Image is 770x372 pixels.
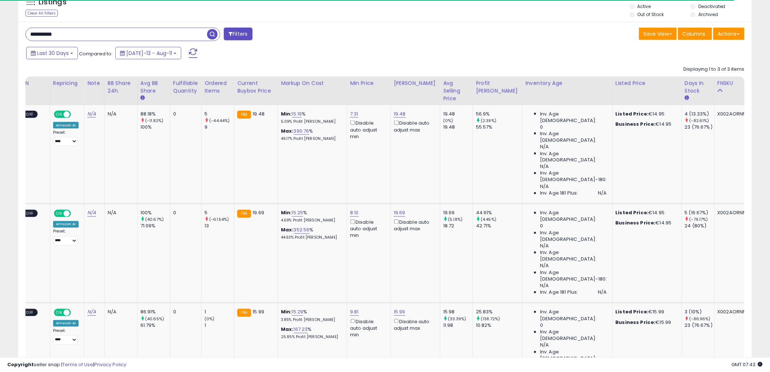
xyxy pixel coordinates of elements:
span: Last 30 Days [37,50,69,57]
span: N/A [540,144,549,150]
div: 9 [205,124,234,130]
b: Min: [281,210,292,216]
th: The percentage added to the cost of goods (COGS) that forms the calculator for Min & Max prices. [278,77,347,105]
span: Inv. Age [DEMOGRAPHIC_DATA]: [540,210,607,223]
strong: Copyright [7,361,34,368]
div: Clear All Filters [25,10,58,17]
div: Disable auto adjust max [394,218,434,232]
div: 23 (76.67%) [685,322,714,329]
a: 352.56 [294,227,310,234]
div: X002AORNNJ [718,309,749,316]
div: 5 [205,210,234,216]
button: Filters [224,28,252,40]
small: (40.65%) [145,316,164,322]
b: Listed Price: [616,210,649,216]
div: 25.83% [476,309,522,316]
div: 3 (10%) [685,309,714,316]
div: Amazon AI [53,320,79,327]
div: €15.99 [616,320,676,326]
div: [PERSON_NAME] [394,79,437,87]
div: EFN [20,79,47,87]
small: (-82.61%) [690,118,709,124]
div: seller snap | | [7,361,126,368]
div: % [281,210,341,223]
p: 4.69% Profit [PERSON_NAME] [281,218,341,223]
span: 19.48 [253,110,265,117]
b: Min: [281,309,292,316]
span: Inv. Age 181 Plus: [540,289,578,296]
div: 13 [205,223,234,230]
div: €14.95 [616,121,676,128]
a: 15.29 [292,309,303,316]
div: 55.57% [476,124,522,130]
b: Listed Price: [616,309,649,316]
div: 42.71% [476,223,522,230]
small: (-11.82%) [145,118,163,124]
span: 15.99 [253,309,265,316]
span: Inv. Age [DEMOGRAPHIC_DATA]: [540,111,607,124]
div: €14.95 [616,210,676,216]
div: Current Buybox Price [237,79,275,95]
a: 167.23 [294,326,308,333]
span: N/A [540,164,549,170]
a: N/A [87,110,96,118]
span: Inv. Age [DEMOGRAPHIC_DATA]: [540,349,607,362]
div: Disable auto adjust max [394,318,434,332]
div: % [281,111,341,124]
div: Fulfillable Quantity [173,79,198,95]
small: (-61.54%) [209,217,229,223]
small: (4.45%) [481,217,496,223]
span: Inv. Age [DEMOGRAPHIC_DATA]: [540,230,607,243]
span: 2025-09-11 07:43 GMT [732,361,763,368]
div: N/A [108,210,132,216]
a: 9.81 [350,309,359,316]
span: OFF [24,211,36,217]
small: (2.39%) [481,118,496,124]
div: 71.09% [140,223,170,230]
p: 44.63% Profit [PERSON_NAME] [281,235,341,240]
span: ON [55,310,64,316]
a: 8.10 [350,210,359,217]
label: Active [638,3,651,9]
span: OFF [70,211,81,217]
div: 0 [173,210,196,216]
div: N/A [108,309,132,316]
div: 44.61% [476,210,522,216]
b: Max: [281,326,294,333]
small: (-79.17%) [690,217,708,223]
div: Preset: [53,130,79,146]
div: Displaying 1 to 3 of 3 items [684,66,745,73]
span: OFF [24,111,36,117]
a: N/A [87,210,96,217]
span: 0 [540,223,543,230]
a: 390.76 [294,128,309,135]
div: 4 (13.33%) [685,111,714,117]
div: 19.48 [443,124,473,130]
label: Archived [698,11,718,17]
small: (5.18%) [448,217,463,223]
span: N/A [540,342,549,349]
small: (33.39%) [448,316,466,322]
div: Preset: [53,229,79,246]
p: 49.17% Profit [PERSON_NAME] [281,136,341,141]
div: Disable auto adjust max [394,119,434,133]
div: 15.98 [443,309,473,316]
div: X002AORNNJ [718,111,749,117]
div: Inventory Age [525,79,609,87]
a: 7.31 [350,110,358,118]
span: [DATE]-13 - Aug-11 [126,50,172,57]
small: FBA [237,111,251,119]
div: €15.99 [616,309,676,316]
span: Compared to: [79,50,112,57]
span: OFF [70,310,81,316]
span: OFF [70,111,81,117]
span: N/A [540,263,549,269]
span: N/A [598,289,607,296]
button: [DATE]-13 - Aug-11 [115,47,181,59]
small: FBA [237,309,251,317]
button: Last 30 Days [26,47,78,59]
div: % [281,309,341,322]
button: Actions [713,28,745,40]
small: FBA [237,210,251,218]
div: 5 (16.67%) [685,210,714,216]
